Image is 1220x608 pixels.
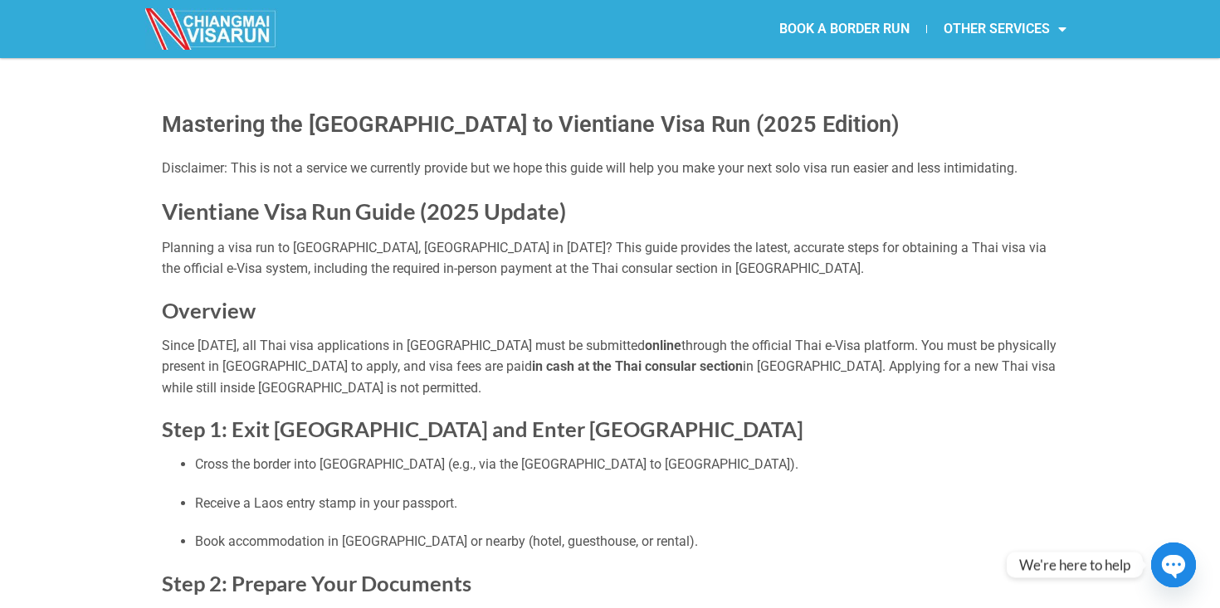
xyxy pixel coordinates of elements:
[162,416,1058,443] h2: Step 1: Exit [GEOGRAPHIC_DATA] and Enter [GEOGRAPHIC_DATA]
[195,493,1058,514] p: Receive a Laos entry stamp in your passport.
[195,531,1058,552] p: Book accommodation in [GEOGRAPHIC_DATA] or nearby (hotel, guesthouse, or rental).
[162,570,1058,597] h2: Step 2: Prepare Your Documents
[927,10,1083,48] a: OTHER SERVICES
[610,10,1083,48] nav: Menu
[162,237,1058,280] p: Planning a visa run to [GEOGRAPHIC_DATA], [GEOGRAPHIC_DATA] in [DATE]? This guide provides the la...
[162,297,1058,324] h2: Overview
[162,160,1017,176] span: Disclaimer: This is not a service we currently provide but we hope this guide will help you make ...
[763,10,926,48] a: BOOK A BORDER RUN
[195,454,1058,475] p: Cross the border into [GEOGRAPHIC_DATA] (e.g., via the [GEOGRAPHIC_DATA] to [GEOGRAPHIC_DATA]).
[162,335,1058,399] p: Since [DATE], all Thai visa applications in [GEOGRAPHIC_DATA] must be submitted through the offic...
[162,108,1058,142] h1: Mastering the [GEOGRAPHIC_DATA] to Vientiane Visa Run (2025 Edition)
[162,197,1058,226] h1: Vientiane Visa Run Guide (2025 Update)
[532,358,743,374] strong: in cash at the Thai consular section
[645,338,681,353] strong: online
